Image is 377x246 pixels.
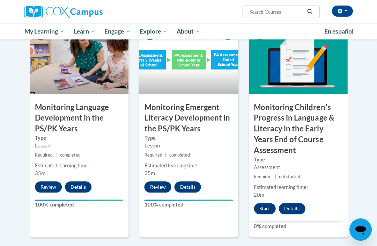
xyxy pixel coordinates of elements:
[35,152,53,157] span: Required
[35,201,123,208] label: 100% completed
[254,191,264,197] span: 20m
[144,170,155,176] span: 35m
[56,152,57,157] span: |
[35,170,45,176] span: 35m
[24,5,103,18] img: Cox Campus
[169,152,190,157] span: completed
[304,7,315,16] button: Search
[144,134,232,142] label: Type
[144,181,171,192] button: Review
[144,199,232,201] div: Your progress
[279,174,300,179] span: not started
[100,23,135,39] a: Engage
[254,163,342,171] div: Assessment
[172,23,205,39] a: About
[35,181,62,192] button: Review
[24,27,65,35] span: My Learning
[144,161,232,169] div: Estimated learning time:
[274,174,276,179] span: |
[279,203,305,214] button: Details
[19,23,358,39] div: Main menu
[249,7,304,16] input: Search Courses
[249,102,347,155] h3: Monitoring Childrenʹs Progress in Language & Literacy in the Early Years End of Course Assessment
[139,102,238,134] h3: Monitoring Emergent Literacy Development in the PS/PK Years
[35,142,123,149] div: Lesson
[20,23,69,39] a: My Learning
[324,27,353,35] span: En español
[60,152,80,157] span: completed
[24,5,127,18] a: Cox Campus
[144,142,232,149] div: Lesson
[135,23,172,39] a: Explore
[249,24,347,94] img: Course Image
[254,155,342,163] label: Type
[174,181,201,192] button: Details
[140,27,168,35] span: Explore
[254,203,275,214] button: Start
[35,199,123,201] div: Your progress
[254,222,342,230] label: 0% completed
[35,161,123,169] div: Estimated learning time:
[349,218,371,240] iframe: Button to launch messaging window
[254,174,272,179] span: Required
[30,24,128,94] img: Course Image
[104,27,131,35] span: Engage
[144,152,162,157] span: Required
[319,24,358,38] a: En español
[165,152,167,157] span: |
[139,24,238,94] img: Course Image
[69,23,100,39] a: Learn
[74,27,96,35] span: Learn
[254,183,342,191] div: Estimated learning time:
[35,134,123,142] label: Type
[65,181,91,192] button: Details
[176,27,200,35] span: About
[30,102,128,134] h3: Monitoring Language Development in the PS/PK Years
[144,201,232,208] label: 100% completed
[332,5,353,16] button: Account Settings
